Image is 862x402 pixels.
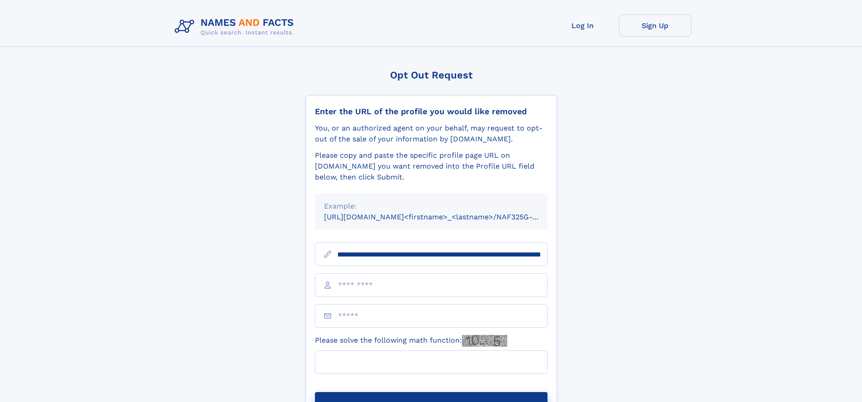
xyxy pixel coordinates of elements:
[619,15,691,37] a: Sign Up
[315,107,548,116] div: Enter the URL of the profile you would like removed
[315,150,548,183] div: Please copy and paste the specific profile page URL on [DOMAIN_NAME] you want removed into the Pr...
[324,201,538,212] div: Example:
[171,15,301,39] img: Logo Names and Facts
[315,123,548,145] div: You, or an authorized agent on your behalf, may request to opt-out of the sale of your informatio...
[547,15,619,37] a: Log In
[305,69,557,81] div: Opt Out Request
[315,335,507,347] label: Please solve the following math function:
[324,213,565,221] small: [URL][DOMAIN_NAME]<firstname>_<lastname>/NAF325G-xxxxxxxx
